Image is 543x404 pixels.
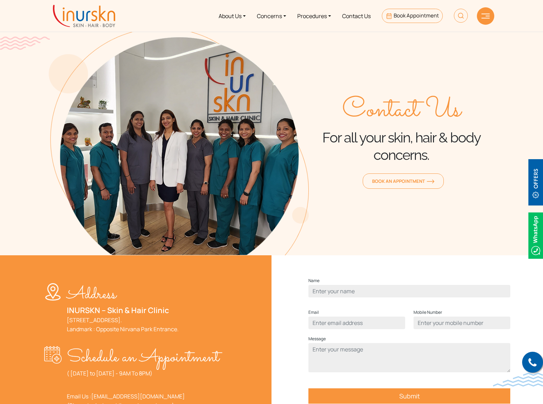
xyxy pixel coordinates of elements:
img: orange-arrow [427,179,434,184]
a: [EMAIL_ADDRESS][DOMAIN_NAME] [91,393,185,400]
img: HeaderSearch [454,9,468,23]
img: location-w [44,283,67,301]
p: Schedule an Appointment [67,346,219,369]
img: bluewave [493,373,543,387]
img: hamLine.svg [481,14,490,18]
span: Book Appointment [394,12,439,19]
input: Enter your mobile number [414,317,510,329]
input: Enter your name [308,285,510,297]
a: Contact Us [337,3,376,29]
label: Mobile Number [414,308,442,317]
img: inurskn-logo [53,5,115,27]
label: Message [308,335,326,343]
label: Email [308,308,319,317]
div: For all your skin, hair & body concerns. [309,95,494,164]
span: Book an Appointment [372,178,434,184]
label: Name [308,277,320,285]
a: Whatsappicon [528,231,543,239]
input: Submit [308,388,510,404]
a: Book Appointment [382,9,443,23]
a: Procedures [292,3,337,29]
p: ( [DATE] to [DATE] - 9AM To 8PM) [67,369,219,378]
a: [STREET_ADDRESS].Landmark : Opposite Nirvana Park Entrance. [67,316,179,333]
img: offerBt [528,159,543,205]
a: About Us [213,3,251,29]
img: Whatsappicon [528,212,543,259]
a: Book an Appointmentorange-arrow [363,173,444,189]
input: Enter email address [308,317,405,329]
span: Contact Us [342,95,461,126]
img: appointment-w [44,346,67,364]
a: Concerns [251,3,292,29]
a: INURSKN – Skin & Hair Clinic [67,305,169,316]
img: about-the-team-img [49,28,309,255]
p: Address [67,283,179,306]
